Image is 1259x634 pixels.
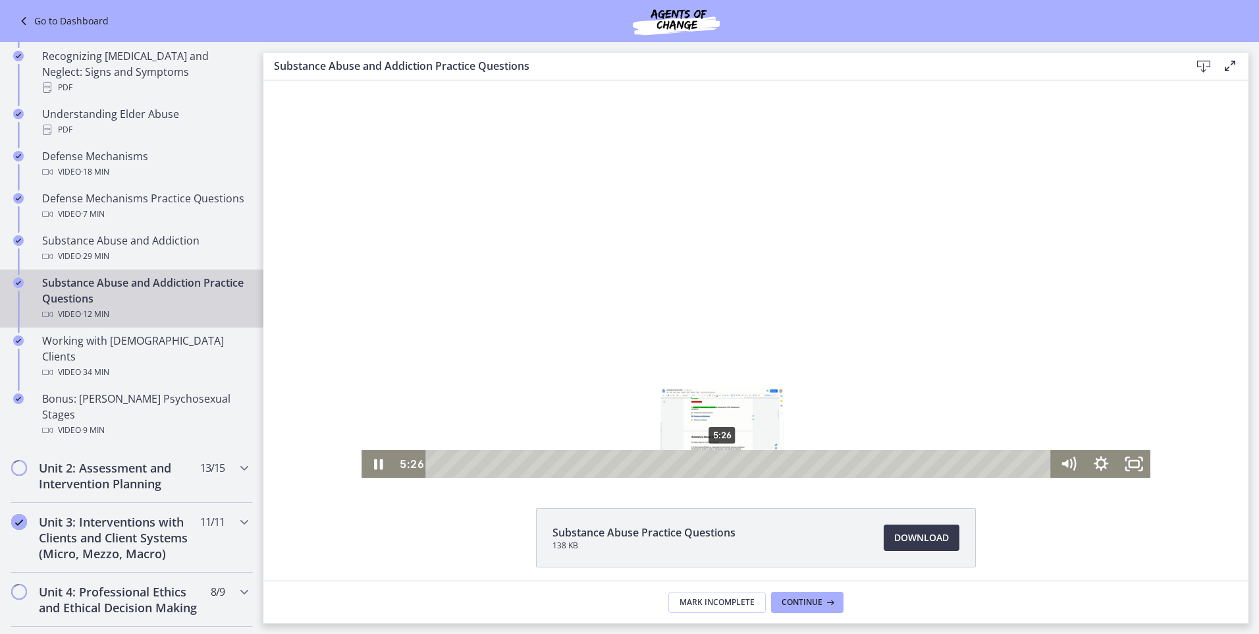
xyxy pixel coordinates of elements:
i: Completed [13,393,24,404]
div: Video [42,306,248,322]
span: 13 / 15 [200,460,225,476]
span: 11 / 11 [200,514,225,530]
span: · 18 min [81,164,109,180]
i: Completed [13,235,24,246]
div: Video [42,364,248,380]
i: Completed [13,51,24,61]
i: Completed [13,335,24,346]
span: · 12 min [81,306,109,322]
div: Working with [DEMOGRAPHIC_DATA] Clients [42,333,248,380]
div: PDF [42,80,248,96]
div: PDF [42,122,248,138]
h2: Unit 4: Professional Ethics and Ethical Decision Making [39,584,200,616]
span: 8 / 9 [211,584,225,600]
div: Video [42,206,248,222]
div: Defense Mechanisms [42,148,248,180]
span: Substance Abuse Practice Questions [552,525,736,540]
i: Completed [13,109,24,119]
h3: Substance Abuse and Addiction Practice Questions [274,58,1169,74]
button: Show settings menu [821,370,854,397]
div: Video [42,422,248,438]
span: Mark Incomplete [680,597,755,608]
h2: Unit 2: Assessment and Intervention Planning [39,460,200,492]
div: Bonus: [PERSON_NAME] Psychosexual Stages [42,391,248,438]
div: Defense Mechanisms Practice Questions [42,190,248,222]
a: Go to Dashboard [16,13,109,29]
button: Mute [788,370,821,397]
span: · 7 min [81,206,105,222]
div: Video [42,248,248,264]
span: 138 KB [552,540,736,551]
div: Video [42,164,248,180]
span: Continue [782,597,822,608]
div: Substance Abuse and Addiction Practice Questions [42,275,248,322]
h2: Unit 3: Interventions with Clients and Client Systems (Micro, Mezzo, Macro) [39,514,200,562]
a: Download [884,525,959,551]
i: Completed [13,151,24,161]
div: Understanding Elder Abuse [42,106,248,138]
div: Substance Abuse and Addiction [42,233,248,264]
i: Completed [11,514,27,530]
span: · 9 min [81,422,105,438]
button: Mark Incomplete [668,592,766,613]
iframe: Video Lesson [263,80,1248,478]
span: · 29 min [81,248,109,264]
span: Download [894,530,949,546]
button: Continue [771,592,844,613]
span: · 34 min [81,364,109,380]
img: Agents of Change [597,5,755,37]
button: Fullscreen [854,370,887,397]
div: Recognizing [MEDICAL_DATA] and Neglect: Signs and Symptoms [42,48,248,96]
i: Completed [13,193,24,204]
i: Completed [13,277,24,288]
